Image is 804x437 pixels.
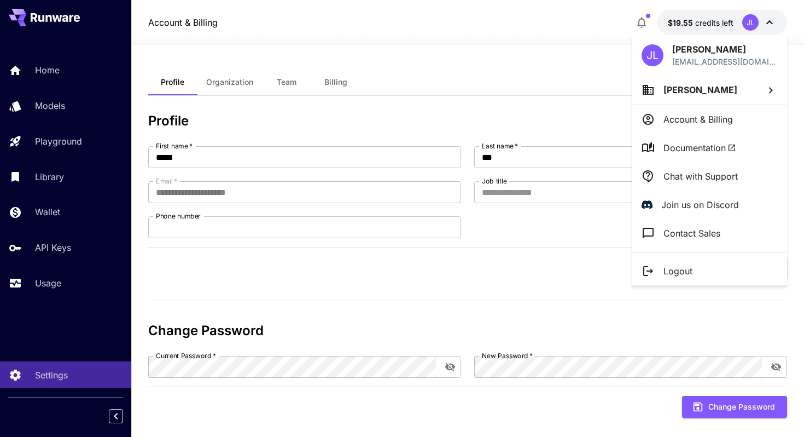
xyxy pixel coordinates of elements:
[661,198,739,211] p: Join us on Discord
[672,56,777,67] p: [EMAIL_ADDRESS][DOMAIN_NAME]
[672,56,777,67] div: jadelin9300@gmail.com
[663,227,720,240] p: Contact Sales
[642,44,663,66] div: JL
[663,264,692,278] p: Logout
[663,170,738,183] p: Chat with Support
[663,141,736,154] span: Documentation
[663,84,737,95] span: [PERSON_NAME]
[663,113,733,126] p: Account & Billing
[672,43,777,56] p: [PERSON_NAME]
[632,75,787,105] button: [PERSON_NAME]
